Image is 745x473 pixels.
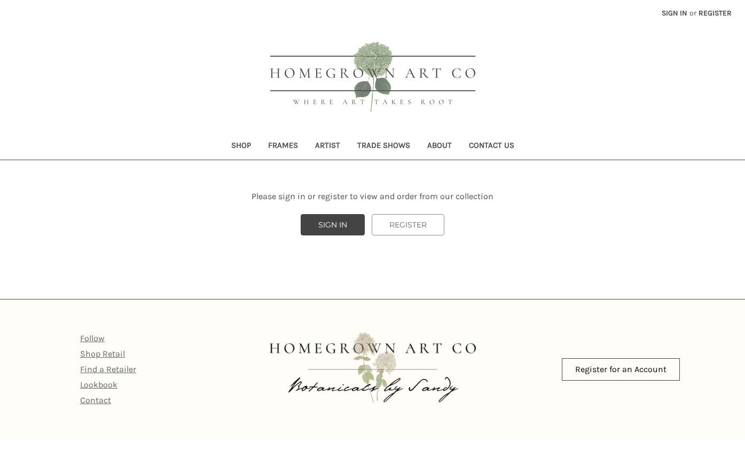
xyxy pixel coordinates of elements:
[252,191,493,201] span: Please sign in or register to view and order from our collection
[372,214,444,235] a: REGISTER
[80,364,136,374] a: Find a Retailer
[80,395,111,405] a: Contact
[688,7,697,19] span: or
[80,349,125,359] a: Shop Retail
[80,380,117,390] a: Lookbook
[260,133,307,160] a: Frames
[223,133,260,160] a: Shop
[253,30,493,126] img: HOMEGROWN ART CO
[307,133,349,160] a: Artist
[349,133,419,160] a: Trade Shows
[80,333,105,343] a: Follow
[419,133,460,160] a: About
[301,214,365,235] a: SIGN IN
[562,358,680,381] a: Register for an Account
[460,133,523,160] a: Contact Us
